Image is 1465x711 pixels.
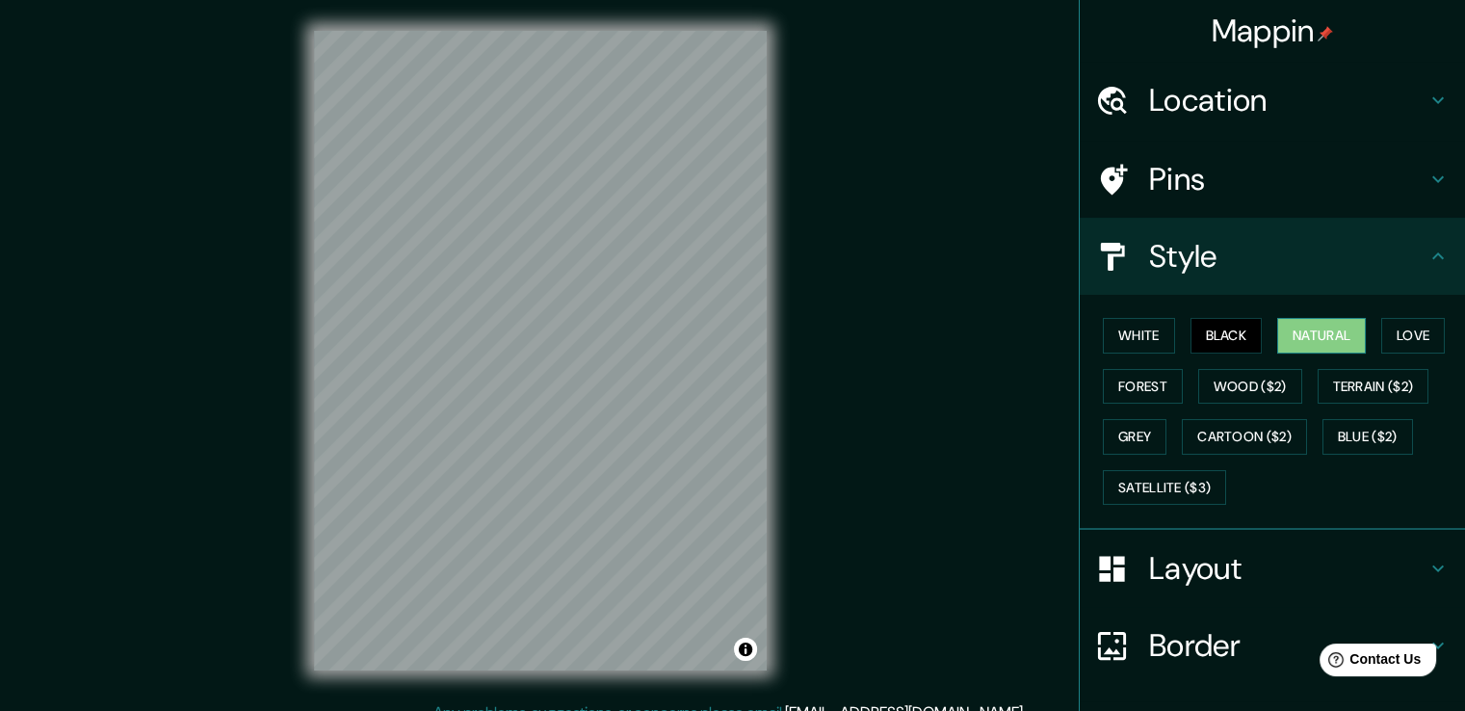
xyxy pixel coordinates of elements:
[1149,626,1426,665] h4: Border
[1212,12,1334,50] h4: Mappin
[1149,81,1426,119] h4: Location
[1322,419,1413,455] button: Blue ($2)
[1103,369,1183,405] button: Forest
[1080,62,1465,139] div: Location
[1198,369,1302,405] button: Wood ($2)
[1103,419,1166,455] button: Grey
[1190,318,1263,354] button: Black
[1080,141,1465,218] div: Pins
[1381,318,1445,354] button: Love
[1080,607,1465,684] div: Border
[314,31,767,671] canvas: Map
[1103,470,1226,506] button: Satellite ($3)
[1080,530,1465,607] div: Layout
[1318,369,1429,405] button: Terrain ($2)
[1149,549,1426,588] h4: Layout
[1149,237,1426,276] h4: Style
[1182,419,1307,455] button: Cartoon ($2)
[1277,318,1366,354] button: Natural
[734,638,757,661] button: Toggle attribution
[1318,26,1333,41] img: pin-icon.png
[1294,636,1444,690] iframe: Help widget launcher
[1103,318,1175,354] button: White
[1149,160,1426,198] h4: Pins
[1080,218,1465,295] div: Style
